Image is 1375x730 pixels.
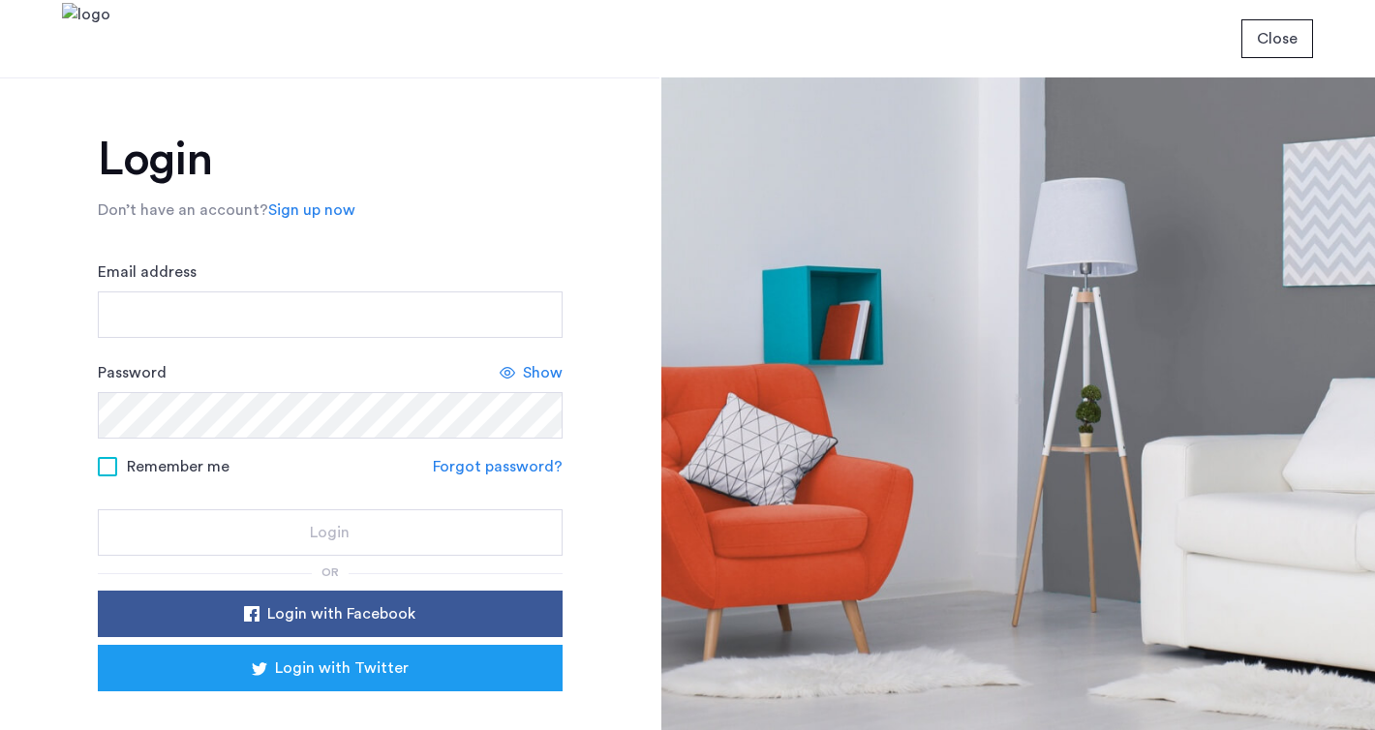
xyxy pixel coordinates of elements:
[268,198,355,222] a: Sign up now
[321,566,339,578] span: or
[127,455,229,478] span: Remember me
[1257,27,1298,50] span: Close
[98,645,563,691] button: button
[62,3,110,76] img: logo
[275,656,409,680] span: Login with Twitter
[267,602,415,625] span: Login with Facebook
[98,509,563,556] button: button
[98,137,563,183] h1: Login
[98,591,563,637] button: button
[433,455,563,478] a: Forgot password?
[310,521,350,544] span: Login
[1241,19,1313,58] button: button
[98,260,197,284] label: Email address
[98,202,268,218] span: Don’t have an account?
[523,361,563,384] span: Show
[98,361,167,384] label: Password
